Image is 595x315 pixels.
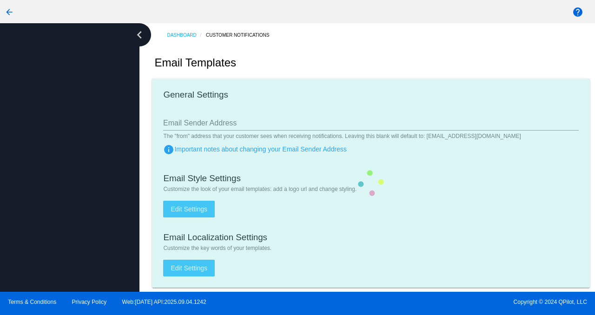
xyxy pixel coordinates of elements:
a: Web:[DATE] API:2025.09.04.1242 [122,299,206,305]
h2: Email Templates [154,56,236,69]
span: Copyright © 2024 QPilot, LLC [305,299,587,305]
mat-icon: help [572,7,583,18]
a: Dashboard [167,28,206,42]
mat-icon: arrow_back [4,7,15,18]
a: Customer Notifications [206,28,278,42]
a: Terms & Conditions [8,299,56,305]
a: Privacy Policy [72,299,107,305]
i: chevron_left [132,27,147,42]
